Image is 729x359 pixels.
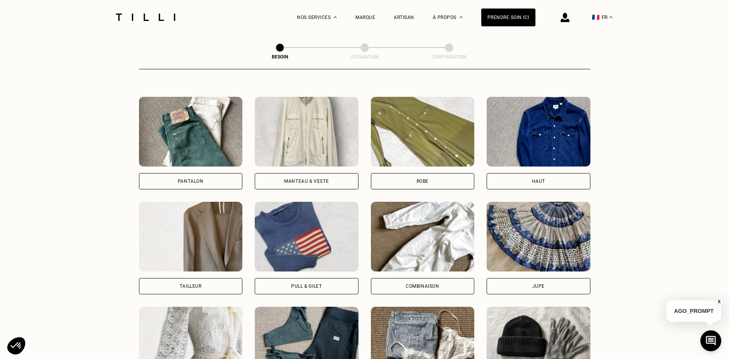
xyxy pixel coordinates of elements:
[255,97,358,167] img: Tilli retouche votre Manteau & Veste
[592,14,600,21] span: 🇫🇷
[334,16,337,18] img: Menu déroulant
[394,15,414,20] a: Artisan
[417,179,429,184] div: Robe
[487,202,590,271] img: Tilli retouche votre Jupe
[180,284,202,289] div: Tailleur
[371,202,475,271] img: Tilli retouche votre Combinaison
[487,97,590,167] img: Tilli retouche votre Haut
[139,202,243,271] img: Tilli retouche votre Tailleur
[371,97,475,167] img: Tilli retouche votre Robe
[532,284,545,289] div: Jupe
[291,284,322,289] div: Pull & gilet
[255,202,358,271] img: Tilli retouche votre Pull & gilet
[715,297,723,306] button: X
[139,97,243,167] img: Tilli retouche votre Pantalon
[241,54,319,60] div: Besoin
[532,179,545,184] div: Haut
[355,15,375,20] a: Marque
[609,16,612,18] img: menu déroulant
[460,16,463,18] img: Menu déroulant à propos
[406,284,439,289] div: Combinaison
[561,13,569,22] img: icône connexion
[326,54,403,60] div: Estimation
[284,179,329,184] div: Manteau & Veste
[666,300,721,322] p: AGO_PROMPT
[113,14,178,21] img: Logo du service de couturière Tilli
[178,179,204,184] div: Pantalon
[410,54,488,60] div: Confirmation
[481,9,535,26] a: Prendre soin ici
